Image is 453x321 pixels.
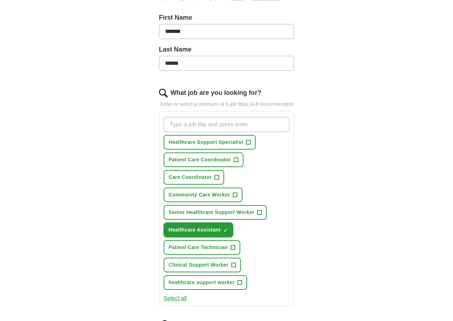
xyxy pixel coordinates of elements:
span: Care Coordinator [169,174,212,181]
p: Enter or select a minimum of 3 job titles (4-8 recommended) [159,101,294,108]
span: Healthcare Support Specialist [169,138,244,146]
label: What job are you looking for? [170,88,261,98]
label: Last Name [159,45,294,54]
button: healthcare support worker [164,275,247,290]
button: Care Coordinator [164,170,225,185]
span: ✓ [223,228,228,233]
span: Patient Care Coordinator [169,156,231,164]
span: Clinical Support Worker [169,261,228,269]
span: Senior Healthcare Support Worker [169,209,255,216]
button: Patient Care Technician [164,240,241,255]
button: Healthcare Assistant✓ [164,223,233,237]
button: Community Care Worker [164,188,242,202]
button: Clinical Support Worker [164,258,241,272]
button: Select all [164,294,187,303]
img: search.png [159,89,168,97]
button: Patient Care Coordinator [164,152,244,167]
span: healthcare support worker [169,279,235,286]
button: Healthcare Support Specialist [164,135,256,150]
span: Healthcare Assistant [169,226,221,234]
button: Senior Healthcare Support Worker [164,205,267,220]
span: Patient Care Technician [169,244,228,251]
label: First Name [159,13,294,23]
span: Community Care Worker [169,191,230,199]
input: Type a job title and press enter [164,117,290,132]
